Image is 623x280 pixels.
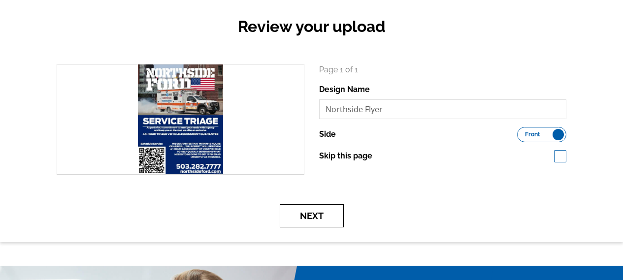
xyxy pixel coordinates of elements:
[319,84,370,95] label: Design Name
[319,128,336,140] label: Side
[280,204,344,227] button: Next
[319,150,372,162] label: Skip this page
[49,17,574,36] h2: Review your upload
[319,99,567,119] input: File Name
[426,51,623,280] iframe: LiveChat chat widget
[319,64,567,76] p: Page 1 of 1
